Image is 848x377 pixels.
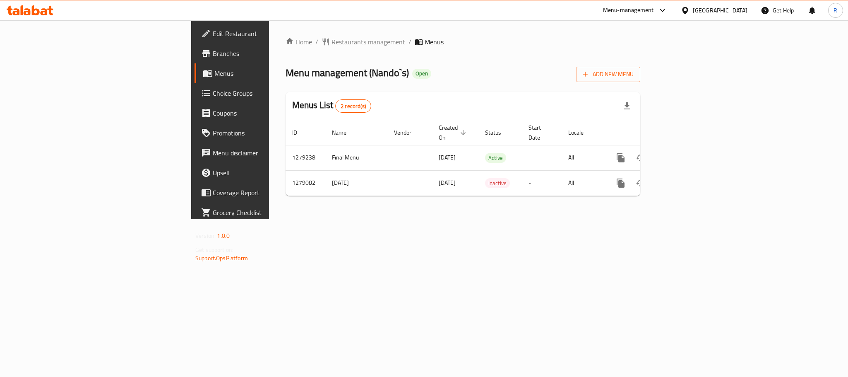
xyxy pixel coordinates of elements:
a: Coupons [195,103,333,123]
a: Upsell [195,163,333,183]
span: Restaurants management [332,37,405,47]
span: R [834,6,837,15]
span: Open [412,70,431,77]
span: Edit Restaurant [213,29,326,39]
li: / [408,37,411,47]
td: - [522,170,562,196]
span: Start Date [528,123,552,143]
div: Menu-management [603,5,654,15]
span: Branches [213,48,326,58]
a: Grocery Checklist [195,203,333,222]
span: Get support on: [195,244,233,255]
span: Active [485,153,506,163]
td: - [522,145,562,170]
span: Add New Menu [583,69,634,80]
span: Menu disclaimer [213,148,326,158]
span: Coverage Report [213,188,326,198]
span: Name [332,128,357,138]
nav: breadcrumb [286,37,640,47]
span: Menus [425,37,444,47]
span: Menus [214,68,326,78]
a: Menu disclaimer [195,143,333,163]
span: 2 record(s) [336,102,371,110]
span: [DATE] [439,177,456,188]
button: Change Status [631,173,651,193]
table: enhanced table [286,120,697,196]
div: [GEOGRAPHIC_DATA] [693,6,747,15]
button: Change Status [631,148,651,168]
a: Edit Restaurant [195,24,333,43]
h2: Menus List [292,99,371,113]
span: Grocery Checklist [213,208,326,217]
a: Promotions [195,123,333,143]
span: Version: [195,230,216,241]
a: Coverage Report [195,183,333,203]
button: more [611,148,631,168]
span: Status [485,128,512,138]
div: Export file [617,96,637,116]
td: [DATE] [325,170,387,196]
span: Locale [568,128,594,138]
div: Total records count [335,99,371,113]
span: Created On [439,123,468,143]
button: Add New Menu [576,67,640,82]
a: Branches [195,43,333,63]
span: Coupons [213,108,326,118]
a: Restaurants management [322,37,405,47]
span: Menu management ( Nando`s ) [286,63,409,82]
td: All [562,145,604,170]
span: Inactive [485,179,510,188]
span: Choice Groups [213,88,326,98]
span: Vendor [394,128,422,138]
th: Actions [604,120,697,145]
span: Promotions [213,128,326,138]
span: Upsell [213,168,326,178]
a: Menus [195,63,333,83]
td: All [562,170,604,196]
td: Final Menu [325,145,387,170]
a: Choice Groups [195,83,333,103]
span: 1.0.0 [217,230,230,241]
button: more [611,173,631,193]
span: [DATE] [439,152,456,163]
div: Open [412,69,431,79]
span: ID [292,128,308,138]
a: Support.OpsPlatform [195,253,248,263]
